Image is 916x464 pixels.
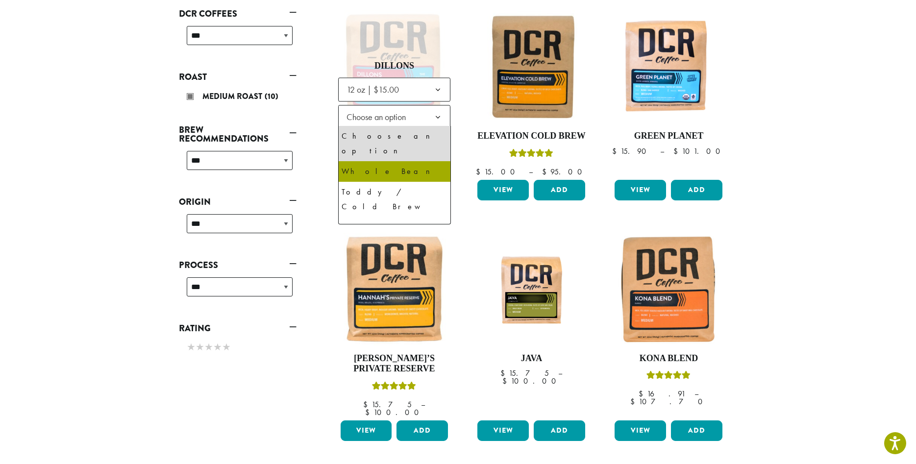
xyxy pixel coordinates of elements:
bdi: 15.75 [363,399,412,410]
span: $ [363,399,371,410]
span: ★ [222,340,231,354]
div: Process [179,273,297,308]
a: [PERSON_NAME]’s Private ReserveRated 5.00 out of 5 [338,233,451,416]
span: – [529,167,533,177]
button: Add [534,180,585,200]
a: View [477,180,529,200]
img: DCR-Green-Planet-Coffee-Bag-300x300.png [612,10,725,123]
a: Rated 5.00 out of 5 [338,10,451,208]
bdi: 15.00 [476,167,520,177]
div: DCR Coffees [179,22,297,57]
bdi: 95.00 [542,167,587,177]
a: Elevation Cold BrewRated 5.00 out of 5 [475,10,588,176]
div: Brew Recommendations [179,147,297,182]
div: Rated 5.00 out of 5 [646,369,691,384]
bdi: 16.91 [639,389,685,399]
h4: Elevation Cold Brew [475,131,588,142]
a: View [477,420,529,441]
img: Kona-300x300.jpg [612,233,725,345]
h4: [PERSON_NAME]’s Private Reserve [338,353,451,374]
div: Rated 5.00 out of 5 [509,147,553,162]
h4: Dillons [338,61,451,72]
button: Add [396,420,448,441]
bdi: 107.70 [630,396,707,407]
a: View [615,420,666,441]
img: Hannahs-Private-Reserve-12oz-300x300.jpg [338,233,450,345]
span: $ [542,167,550,177]
bdi: 15.90 [612,146,651,156]
a: Process [179,257,297,273]
div: Whole Bean [342,164,447,179]
a: Roast [179,69,297,85]
h4: Green Planet [612,131,725,142]
a: Java [475,233,588,416]
h4: Java [475,353,588,364]
a: Brew Recommendations [179,122,297,147]
img: 12oz_DCR_Java_StockImage_1200pxX1200px.jpg [475,233,588,345]
a: Green Planet [612,10,725,176]
button: Add [671,180,722,200]
span: – [660,146,664,156]
img: Elevation-Cold-Brew-300x300.jpg [475,10,588,123]
span: – [558,368,562,378]
a: View [615,180,666,200]
div: Rated 5.00 out of 5 [372,380,416,395]
span: $ [673,146,682,156]
button: Add [534,420,585,441]
span: 12 oz | $15.00 [347,84,399,95]
div: Origin [179,210,297,245]
a: View [341,420,392,441]
span: ★ [204,340,213,354]
bdi: 100.00 [365,407,423,417]
a: Rating [179,320,297,337]
span: 12 oz | $15.00 [338,77,451,101]
div: Roast [179,85,297,110]
span: $ [476,167,484,177]
span: Choose an option [343,107,416,126]
bdi: 15.75 [500,368,549,378]
span: 12 oz | $15.00 [343,80,409,99]
span: – [421,399,425,410]
span: $ [630,396,639,407]
span: $ [612,146,620,156]
span: ★ [196,340,204,354]
span: $ [639,389,647,399]
span: ★ [187,340,196,354]
li: Choose an option [339,126,450,161]
span: $ [365,407,373,417]
span: (10) [265,91,278,102]
bdi: 101.00 [673,146,725,156]
a: Origin [179,194,297,210]
span: $ [502,376,511,386]
span: $ [500,368,509,378]
span: Medium Roast [202,91,265,102]
bdi: 100.00 [502,376,561,386]
div: Toddy / Cold Brew [342,185,447,214]
span: – [694,389,698,399]
button: Add [671,420,722,441]
span: ★ [213,340,222,354]
span: Choose an option [338,105,451,129]
a: DCR Coffees [179,5,297,22]
h4: Kona Blend [612,353,725,364]
div: French Press [342,220,447,249]
div: Rating [179,337,297,359]
a: Kona BlendRated 5.00 out of 5 [612,233,725,416]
